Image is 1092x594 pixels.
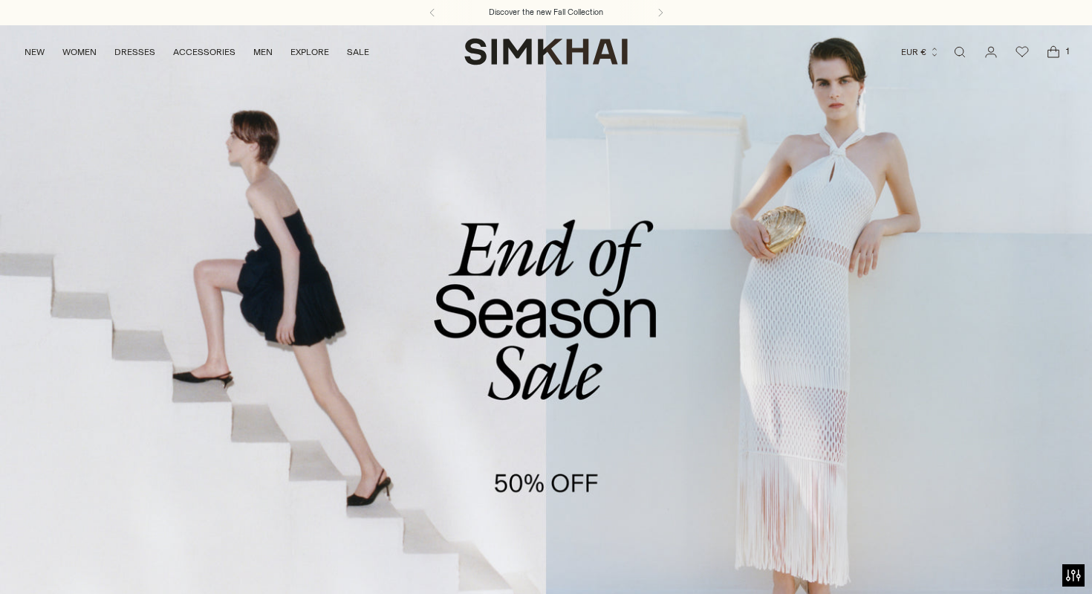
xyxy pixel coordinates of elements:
[1039,37,1068,67] a: Open cart modal
[253,36,273,68] a: MEN
[489,7,603,19] a: Discover the new Fall Collection
[464,37,628,66] a: SIMKHAI
[25,36,45,68] a: NEW
[290,36,329,68] a: EXPLORE
[945,37,975,67] a: Open search modal
[901,36,940,68] button: EUR €
[1007,37,1037,67] a: Wishlist
[114,36,155,68] a: DRESSES
[173,36,235,68] a: ACCESSORIES
[976,37,1006,67] a: Go to the account page
[347,36,369,68] a: SALE
[62,36,97,68] a: WOMEN
[1061,45,1074,58] span: 1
